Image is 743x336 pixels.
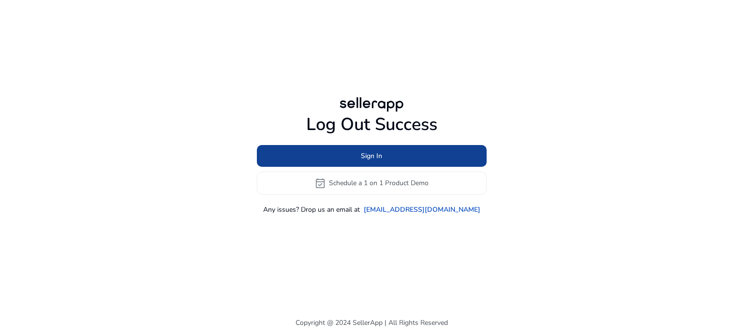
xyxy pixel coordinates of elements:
button: event_availableSchedule a 1 on 1 Product Demo [257,172,487,195]
button: Sign In [257,145,487,167]
span: Sign In [361,151,382,161]
h1: Log Out Success [257,114,487,135]
span: event_available [314,177,326,189]
p: Any issues? Drop us an email at [263,205,360,215]
a: [EMAIL_ADDRESS][DOMAIN_NAME] [364,205,480,215]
